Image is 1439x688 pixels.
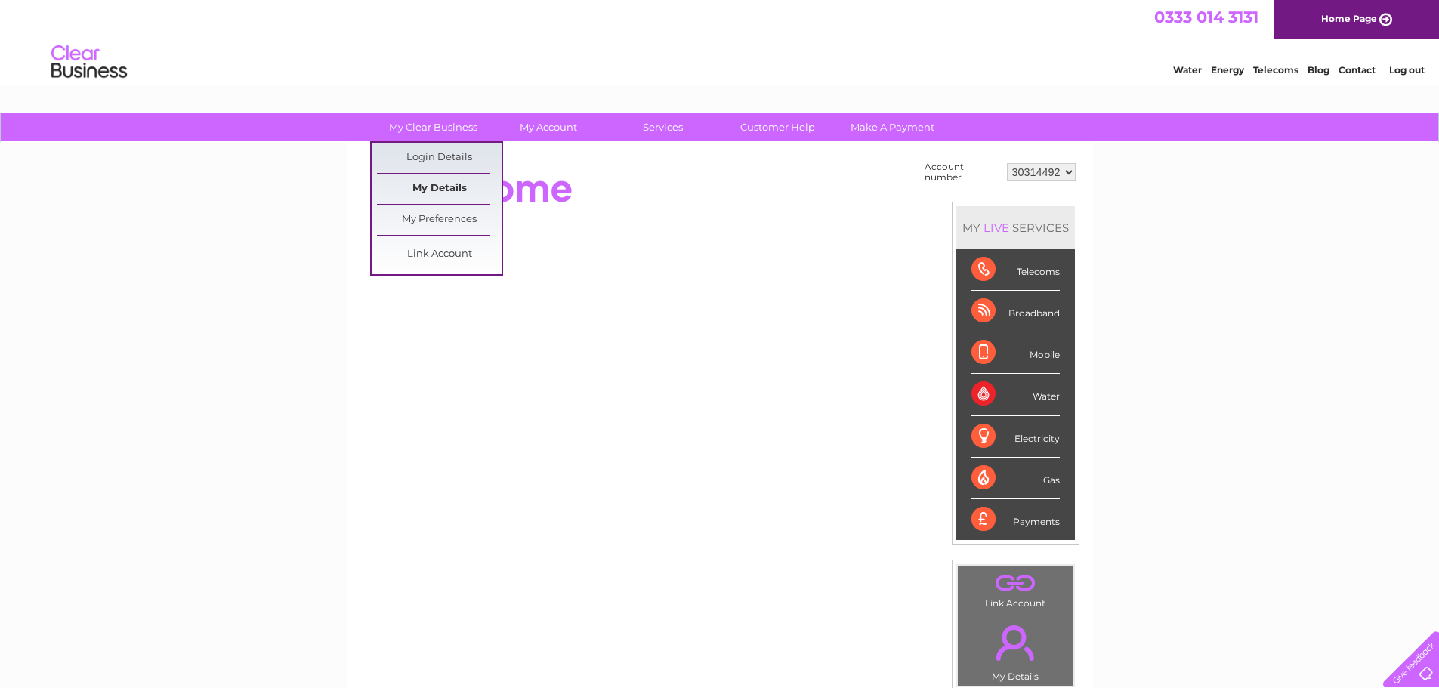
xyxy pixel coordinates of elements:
[371,113,496,141] a: My Clear Business
[971,499,1060,540] div: Payments
[971,374,1060,415] div: Water
[962,616,1070,669] a: .
[971,249,1060,291] div: Telecoms
[956,206,1075,249] div: MY SERVICES
[377,205,502,235] a: My Preferences
[1154,8,1258,26] a: 0333 014 3131
[1173,64,1202,76] a: Water
[957,565,1074,612] td: Link Account
[830,113,955,141] a: Make A Payment
[971,332,1060,374] div: Mobile
[1211,64,1244,76] a: Energy
[377,174,502,204] a: My Details
[1308,64,1329,76] a: Blog
[962,569,1070,596] a: .
[377,143,502,173] a: Login Details
[971,458,1060,499] div: Gas
[601,113,725,141] a: Services
[486,113,610,141] a: My Account
[957,612,1074,686] td: My Details
[1253,64,1298,76] a: Telecoms
[363,8,1077,73] div: Clear Business is a trading name of Verastar Limited (registered in [GEOGRAPHIC_DATA] No. 3667643...
[51,39,128,85] img: logo.png
[377,239,502,270] a: Link Account
[1389,64,1425,76] a: Log out
[921,158,1003,187] td: Account number
[1339,64,1376,76] a: Contact
[971,416,1060,458] div: Electricity
[971,291,1060,332] div: Broadband
[715,113,840,141] a: Customer Help
[980,221,1012,235] div: LIVE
